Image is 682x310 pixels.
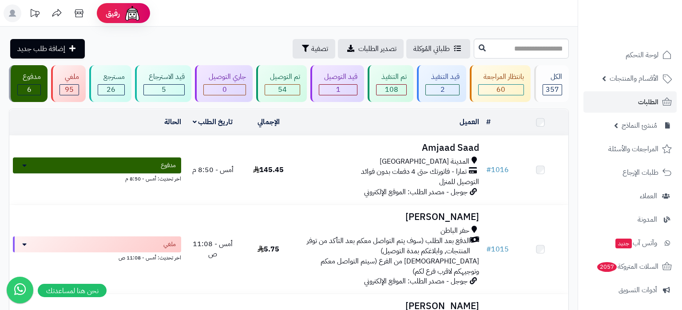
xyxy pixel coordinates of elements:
a: المدونة [583,209,677,230]
span: 357 [546,84,559,95]
span: [DEMOGRAPHIC_DATA] من الفرع (سيتم التواصل معكم وتوجيهكم لاقرب فرع لكم) [321,256,479,277]
a: تصدير الطلبات [338,39,404,59]
a: العملاء [583,185,677,207]
span: تمارا - فاتورتك حتى 4 دفعات بدون فوائد [361,167,467,177]
a: تاريخ الطلب [193,117,233,127]
span: التوصيل للمنزل [439,177,479,187]
div: بانتظار المراجعة [478,72,524,82]
span: 6 [27,84,32,95]
div: 0 [204,85,246,95]
a: العميل [460,117,479,127]
span: 54 [278,84,287,95]
span: 108 [385,84,398,95]
a: أدوات التسويق [583,279,677,301]
span: رفيق [106,8,120,19]
span: جوجل - مصدر الطلب: الموقع الإلكتروني [364,276,468,286]
span: مدفوع [161,161,176,170]
div: قيد الاسترجاع [143,72,185,82]
span: مُنشئ النماذج [622,119,657,132]
div: جاري التوصيل [203,72,246,82]
a: الحالة [164,117,181,127]
a: وآتس آبجديد [583,232,677,254]
img: ai-face.png [123,4,141,22]
div: قيد التنفيذ [425,72,459,82]
span: إضافة طلب جديد [17,43,65,54]
a: طلباتي المُوكلة [406,39,470,59]
span: المدونة [638,213,657,226]
a: قيد التنفيذ 2 [415,65,468,102]
span: الطلبات [638,96,658,108]
div: 2 [426,85,459,95]
span: أمس - 8:50 م [192,165,234,175]
span: # [486,244,491,255]
span: 26 [107,84,115,95]
span: # [486,165,491,175]
span: العملاء [640,190,657,202]
span: طلباتي المُوكلة [413,43,450,54]
span: المدينة [GEOGRAPHIC_DATA] [380,157,469,167]
a: قيد الاسترجاع 5 [133,65,193,102]
a: ملغي 95 [49,65,87,102]
a: المراجعات والأسئلة [583,138,677,160]
span: الدفع بعد الطلب (سوف يتم التواصل معكم بعد التأكد من توفر المنتجات, وابلاغكم بمدة التوصيل) [300,236,470,256]
a: طلبات الإرجاع [583,162,677,183]
div: 60 [479,85,523,95]
span: طلبات الإرجاع [623,166,658,179]
a: مسترجع 26 [87,65,133,102]
span: 5.75 [258,244,279,255]
span: 60 [496,84,505,95]
div: 1 [319,85,357,95]
span: أدوات التسويق [619,284,657,296]
div: 108 [377,85,406,95]
div: قيد التوصيل [319,72,357,82]
span: 5 [162,84,166,95]
a: إضافة طلب جديد [10,39,85,59]
button: تصفية [293,39,335,59]
a: جاري التوصيل 0 [193,65,254,102]
div: مسترجع [98,72,124,82]
span: حفر الباطن [440,226,469,236]
div: 6 [18,85,40,95]
div: 5 [144,85,184,95]
a: #1016 [486,165,509,175]
span: جوجل - مصدر الطلب: الموقع الإلكتروني [364,187,468,197]
a: #1015 [486,244,509,255]
div: الكل [543,72,562,82]
a: بانتظار المراجعة 60 [468,65,532,102]
span: تصدير الطلبات [358,43,397,54]
div: 54 [265,85,300,95]
a: تم التوصيل 54 [254,65,309,102]
a: لوحة التحكم [583,44,677,66]
a: # [486,117,491,127]
span: 145.45 [253,165,284,175]
h3: [PERSON_NAME] [300,212,479,222]
span: المراجعات والأسئلة [608,143,658,155]
a: مدفوع 6 [7,65,49,102]
a: الطلبات [583,91,677,113]
div: ملغي [59,72,79,82]
span: 2057 [596,262,618,272]
h3: Amjaad Saad [300,143,479,153]
span: 95 [65,84,74,95]
span: جديد [615,239,632,248]
a: تحديثات المنصة [24,4,46,24]
span: ملغي [163,240,176,249]
div: تم التنفيذ [376,72,407,82]
div: 26 [98,85,124,95]
div: اخر تحديث: أمس - 8:50 م [13,173,181,183]
a: تم التنفيذ 108 [366,65,415,102]
a: الكل357 [532,65,571,102]
span: وآتس آب [615,237,657,249]
span: 0 [222,84,227,95]
a: قيد التوصيل 1 [309,65,366,102]
div: تم التوصيل [265,72,300,82]
a: السلات المتروكة2057 [583,256,677,277]
span: لوحة التحكم [626,49,658,61]
div: مدفوع [17,72,41,82]
img: logo-2.png [622,7,674,25]
span: أمس - 11:08 ص [193,239,233,259]
div: اخر تحديث: أمس - 11:08 ص [13,252,181,262]
span: تصفية [311,43,328,54]
a: الإجمالي [258,117,280,127]
span: الأقسام والمنتجات [610,72,658,85]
